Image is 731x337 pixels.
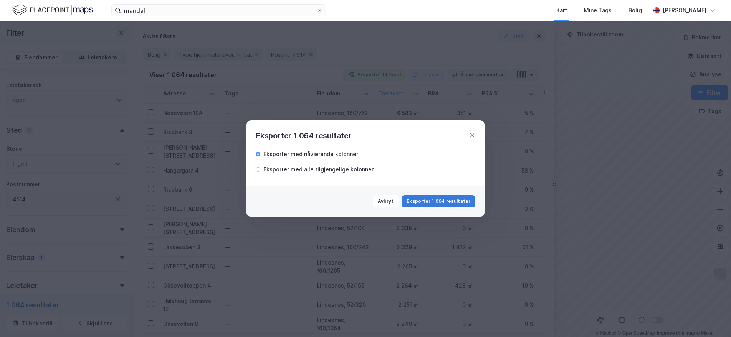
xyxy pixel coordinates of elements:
[12,3,93,17] img: logo.f888ab2527a4732fd821a326f86c7f29.svg
[402,195,475,207] button: Eksporter 1 064 resultater
[693,300,731,337] iframe: Chat Widget
[121,5,317,16] input: Søk på adresse, matrikkel, gårdeiere, leietakere eller personer
[584,6,612,15] div: Mine Tags
[663,6,706,15] div: [PERSON_NAME]
[373,195,399,207] button: Avbryt
[263,150,358,159] div: Eksporter med nåværende kolonner
[556,6,567,15] div: Kart
[263,165,374,174] div: Eksporter med alle tilgjengelige kolonner
[256,130,352,142] div: Eksporter 1 064 resultater
[628,6,642,15] div: Bolig
[693,300,731,337] div: Kontrollprogram for chat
